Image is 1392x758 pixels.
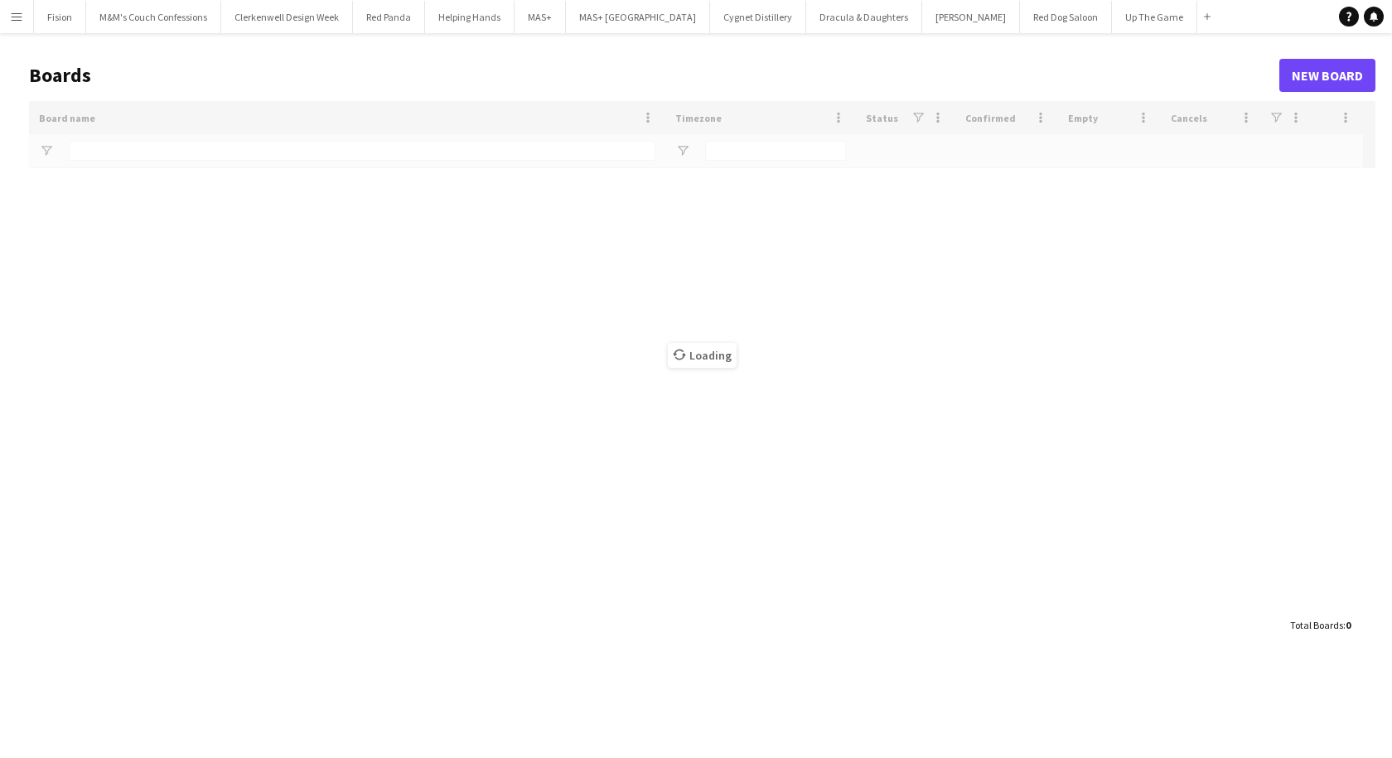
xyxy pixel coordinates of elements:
button: Up The Game [1112,1,1197,33]
button: Red Panda [353,1,425,33]
button: MAS+ [515,1,566,33]
span: Loading [668,343,737,368]
h1: Boards [29,63,1279,88]
button: Clerkenwell Design Week [221,1,353,33]
button: Fision [34,1,86,33]
button: Cygnet Distillery [710,1,806,33]
button: MAS+ [GEOGRAPHIC_DATA] [566,1,710,33]
div: : [1290,609,1351,641]
button: Red Dog Saloon [1020,1,1112,33]
button: M&M's Couch Confessions [86,1,221,33]
button: Dracula & Daughters [806,1,922,33]
span: 0 [1346,619,1351,631]
span: Total Boards [1290,619,1343,631]
button: [PERSON_NAME] [922,1,1020,33]
a: New Board [1279,59,1375,92]
button: Helping Hands [425,1,515,33]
